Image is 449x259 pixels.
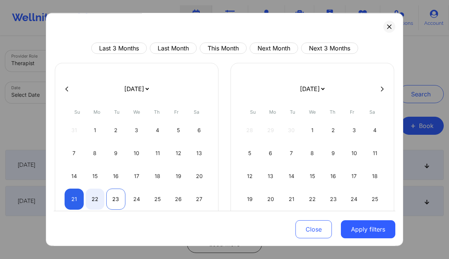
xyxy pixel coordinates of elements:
div: Fri Oct 24 2025 [345,189,364,210]
abbr: Tuesday [290,109,295,115]
div: Wed Oct 22 2025 [303,189,322,210]
abbr: Thursday [154,109,160,115]
div: Tue Oct 21 2025 [282,189,301,210]
div: Sun Sep 21 2025 [65,189,84,210]
div: Wed Oct 15 2025 [303,166,322,187]
div: Thu Oct 02 2025 [324,120,343,141]
div: Thu Oct 23 2025 [324,189,343,210]
div: Sun Sep 14 2025 [65,166,84,187]
div: Tue Sep 16 2025 [106,166,125,187]
div: Thu Oct 09 2025 [324,143,343,164]
abbr: Thursday [330,109,335,115]
div: Sun Sep 07 2025 [65,143,84,164]
div: Fri Sep 12 2025 [169,143,188,164]
abbr: Wednesday [133,109,140,115]
div: Tue Sep 23 2025 [106,189,125,210]
div: Thu Oct 16 2025 [324,166,343,187]
div: Fri Oct 10 2025 [345,143,364,164]
div: Fri Sep 05 2025 [169,120,188,141]
div: Fri Sep 26 2025 [169,189,188,210]
button: Next 3 Months [301,43,358,54]
div: Mon Sep 08 2025 [86,143,105,164]
div: Sat Sep 13 2025 [190,143,209,164]
abbr: Monday [93,109,100,115]
abbr: Sunday [74,109,80,115]
div: Mon Oct 13 2025 [261,166,280,187]
button: Next Month [250,43,298,54]
div: Tue Oct 14 2025 [282,166,301,187]
div: Sat Sep 06 2025 [190,120,209,141]
abbr: Saturday [194,109,199,115]
div: Sat Oct 04 2025 [365,120,384,141]
abbr: Wednesday [309,109,316,115]
button: Close [295,220,332,238]
div: Thu Sep 18 2025 [148,166,167,187]
div: Wed Sep 17 2025 [127,166,146,187]
div: Fri Oct 17 2025 [345,166,364,187]
div: Sat Oct 25 2025 [365,189,384,210]
div: Mon Sep 01 2025 [86,120,105,141]
div: Mon Sep 15 2025 [86,166,105,187]
abbr: Tuesday [114,109,119,115]
abbr: Monday [269,109,276,115]
abbr: Friday [174,109,179,115]
div: Tue Sep 02 2025 [106,120,125,141]
div: Fri Oct 03 2025 [345,120,364,141]
abbr: Saturday [369,109,375,115]
div: Tue Sep 09 2025 [106,143,125,164]
div: Sat Sep 27 2025 [190,189,209,210]
div: Sat Oct 18 2025 [365,166,384,187]
div: Mon Sep 22 2025 [86,189,105,210]
div: Wed Sep 10 2025 [127,143,146,164]
div: Sat Sep 20 2025 [190,166,209,187]
div: Wed Sep 24 2025 [127,189,146,210]
button: Last 3 Months [91,43,147,54]
div: Tue Oct 07 2025 [282,143,301,164]
div: Mon Oct 06 2025 [261,143,280,164]
div: Sat Oct 11 2025 [365,143,384,164]
div: Wed Sep 03 2025 [127,120,146,141]
button: This Month [200,43,247,54]
button: Last Month [150,43,197,54]
abbr: Friday [350,109,354,115]
div: Fri Sep 19 2025 [169,166,188,187]
div: Thu Sep 25 2025 [148,189,167,210]
div: Sun Oct 12 2025 [240,166,259,187]
abbr: Sunday [250,109,256,115]
div: Wed Oct 08 2025 [303,143,322,164]
div: Sun Oct 19 2025 [240,189,259,210]
button: Apply filters [341,220,395,238]
div: Sun Oct 05 2025 [240,143,259,164]
div: Mon Oct 20 2025 [261,189,280,210]
div: Thu Sep 04 2025 [148,120,167,141]
div: Thu Sep 11 2025 [148,143,167,164]
div: Wed Oct 01 2025 [303,120,322,141]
